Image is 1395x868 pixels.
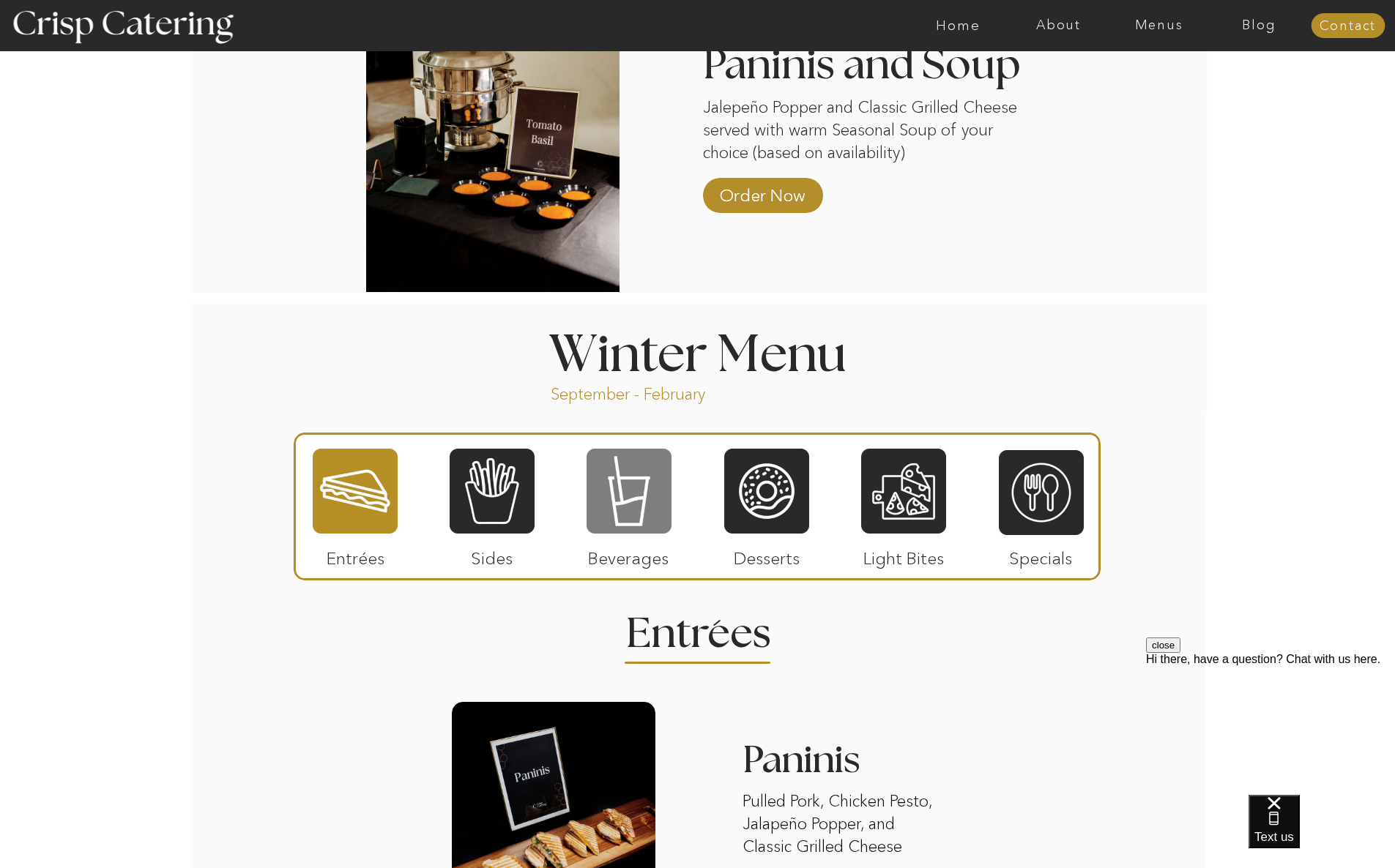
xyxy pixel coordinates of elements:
h2: Paninis and Soup [703,45,1049,83]
a: Blog [1209,18,1309,33]
h3: Paninis [743,741,946,788]
p: Beverages [580,534,677,576]
p: Jalepeño Popper and Classic Grilled Cheese served with warm Seasonal Soup of your choice (based o... [703,97,1017,162]
a: Menus [1109,18,1209,33]
p: Light Bites [855,534,953,576]
p: Specials [992,534,1090,576]
a: About [1008,18,1109,33]
p: Pulled Pork, Chicken Pesto, Jalapeño Popper, and Classic Grilled Cheese [743,790,946,861]
p: Sides [443,534,540,576]
h2: Entrees [626,613,770,642]
iframe: podium webchat widget prompt [1146,637,1395,813]
p: September - February [551,384,752,400]
p: Entrées [307,534,404,576]
h1: Winter Menu [494,330,901,373]
a: Contact [1311,19,1385,34]
a: Order Now [714,171,811,213]
a: Home [908,18,1008,33]
p: Desserts [718,534,816,576]
iframe: podium webchat widget bubble [1249,795,1395,868]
